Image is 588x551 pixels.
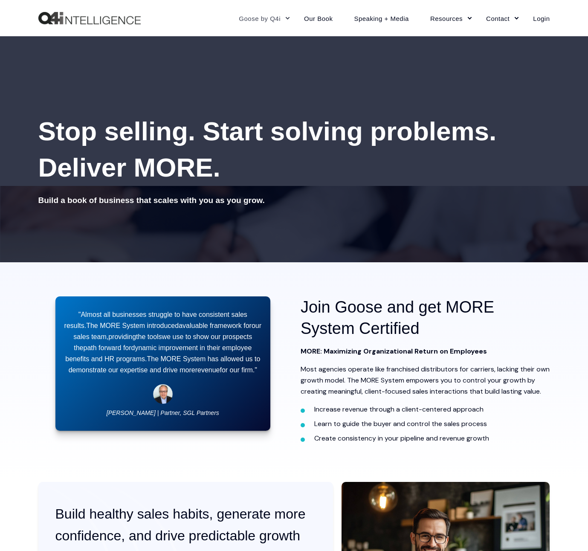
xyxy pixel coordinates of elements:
[314,418,550,429] li: Learn to guide the buyer and control the sales process
[64,311,247,329] span: "Almost all businesses struggle to have consistent sales results.
[301,296,550,339] h2: Join Goose and get MORE System Certified
[195,366,220,374] span: revenue
[162,333,184,340] span: we use
[220,366,257,374] span: for our firm."
[55,503,316,547] h3: Build healthy sales habits, generate more confidence, and drive predictable growth
[175,322,179,329] span: d
[136,333,162,340] span: the tools
[84,344,131,351] span: path forward for
[38,194,550,207] h5: Build a book of business that scales with you as you grow.
[153,384,173,404] img: Walter Lendwehr
[38,12,141,25] a: Back to Home
[301,347,487,356] strong: MORE: Maximizing Organizational Return on Employees
[314,433,550,444] li: Create consistency in your pipeline and revenue growth
[108,333,118,340] span: pro
[65,344,252,362] span: dynamic improvement in their employee benefits and HR programs.
[301,364,550,397] p: Most agencies operate like franchised distributors for carriers, lacking their own growth model. ...
[69,355,261,374] span: The MORE System has allowed us to demonstrate our expertise and drive more
[107,409,219,416] em: [PERSON_NAME] | Partner, SGL Partners
[147,322,175,329] span: introduce
[182,322,252,329] span: valuable framework for
[179,322,182,329] span: a
[38,12,141,25] img: Q4intelligence, LLC logo
[86,322,145,329] span: The MORE System
[38,116,497,182] span: Stop selling. Start solving problems. Deliver MORE.
[314,404,550,415] li: Increase revenue through a client-centered approach
[118,333,136,340] span: viding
